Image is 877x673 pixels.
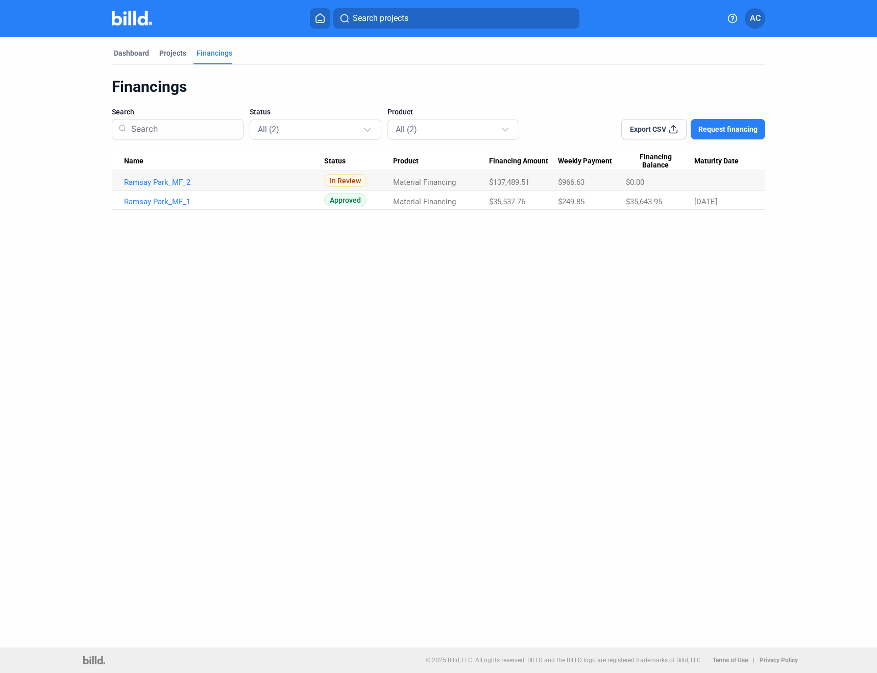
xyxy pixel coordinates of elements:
[333,8,579,29] button: Search projects
[112,11,152,26] img: Billd Company Logo
[396,125,417,134] mat-select-trigger: All (2)
[324,157,346,166] span: Status
[489,157,548,166] span: Financing Amount
[694,197,717,206] span: [DATE]
[489,197,525,206] span: $35,537.76
[124,178,324,187] a: Ramsay Park_MF_2
[124,157,324,166] div: Name
[750,12,761,25] span: AC
[324,157,393,166] div: Status
[626,153,686,170] span: Financing Balance
[393,197,456,206] span: Material Financing
[745,8,765,29] button: AC
[127,116,237,142] input: Search
[626,153,695,170] div: Financing Balance
[387,107,413,117] span: Product
[197,48,232,58] div: Financings
[558,197,584,206] span: $249.85
[426,657,702,664] p: © 2025 Billd, LLC. All rights reserved. BILLD and the BILLD logo are registered trademarks of Bil...
[694,157,753,166] div: Maturity Date
[698,124,758,134] span: Request financing
[250,107,271,117] span: Status
[713,657,748,664] b: Terms of Use
[114,48,149,58] div: Dashboard
[760,657,798,664] b: Privacy Policy
[753,657,754,664] p: |
[112,77,765,97] div: Financings
[691,119,765,139] button: Request financing
[124,197,324,206] a: Ramsay Park_MF_1
[626,197,662,206] span: $35,643.95
[626,178,644,187] span: $0.00
[630,124,666,134] span: Export CSV
[393,178,456,187] span: Material Financing
[393,157,489,166] div: Product
[558,157,612,166] span: Weekly Payment
[324,174,367,187] span: In Review
[694,157,739,166] span: Maturity Date
[489,157,558,166] div: Financing Amount
[324,194,367,206] span: Approved
[124,157,143,166] span: Name
[558,157,626,166] div: Weekly Payment
[558,178,584,187] span: $966.63
[83,656,105,664] img: logo
[621,119,687,139] button: Export CSV
[489,178,529,187] span: $137,489.51
[112,107,134,117] span: Search
[159,48,186,58] div: Projects
[258,125,279,134] mat-select-trigger: All (2)
[393,157,419,166] span: Product
[353,12,408,25] span: Search projects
